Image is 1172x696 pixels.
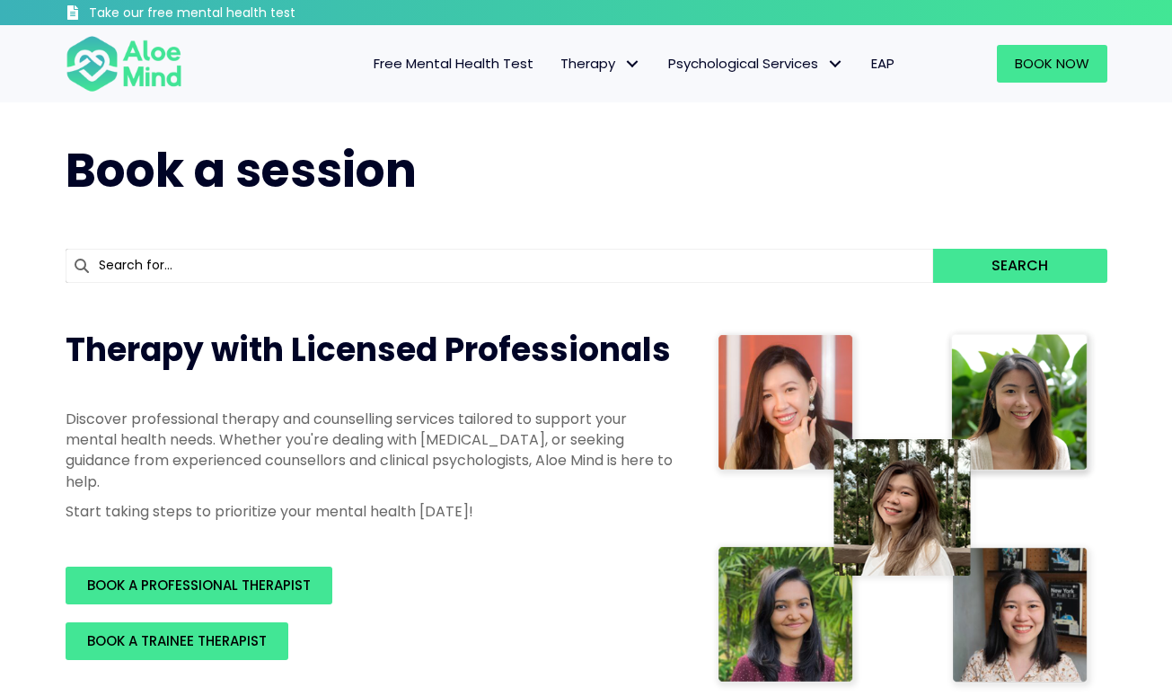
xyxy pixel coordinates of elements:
[1015,54,1089,73] span: Book Now
[668,54,844,73] span: Psychological Services
[560,54,641,73] span: Therapy
[89,4,392,22] h3: Take our free mental health test
[997,45,1107,83] a: Book Now
[66,137,417,203] span: Book a session
[66,327,671,373] span: Therapy with Licensed Professionals
[871,54,894,73] span: EAP
[620,51,646,77] span: Therapy: submenu
[66,567,332,604] a: BOOK A PROFESSIONAL THERAPIST
[87,576,311,595] span: BOOK A PROFESSIONAL THERAPIST
[547,45,655,83] a: TherapyTherapy: submenu
[66,409,676,492] p: Discover professional therapy and counselling services tailored to support your mental health nee...
[360,45,547,83] a: Free Mental Health Test
[823,51,849,77] span: Psychological Services: submenu
[712,328,1097,692] img: Therapist collage
[933,249,1106,283] button: Search
[66,4,392,25] a: Take our free mental health test
[858,45,908,83] a: EAP
[66,34,182,93] img: Aloe mind Logo
[206,45,908,83] nav: Menu
[655,45,858,83] a: Psychological ServicesPsychological Services: submenu
[66,249,934,283] input: Search for...
[66,622,288,660] a: BOOK A TRAINEE THERAPIST
[374,54,533,73] span: Free Mental Health Test
[87,631,267,650] span: BOOK A TRAINEE THERAPIST
[66,501,676,522] p: Start taking steps to prioritize your mental health [DATE]!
